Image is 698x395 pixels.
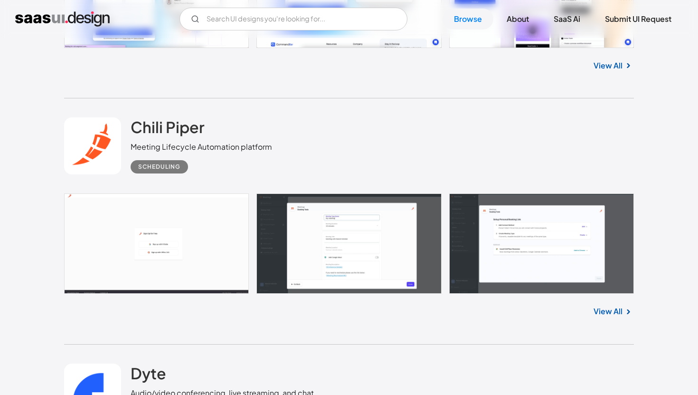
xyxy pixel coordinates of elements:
[542,9,592,29] a: SaaS Ai
[131,364,166,387] a: Dyte
[138,161,180,173] div: Scheduling
[594,306,623,317] a: View All
[131,117,205,136] h2: Chili Piper
[131,117,205,141] a: Chili Piper
[131,141,272,153] div: Meeting Lifecycle Automation platform
[495,9,540,29] a: About
[179,8,407,30] form: Email Form
[15,11,110,27] a: home
[131,364,166,383] h2: Dyte
[594,9,683,29] a: Submit UI Request
[594,60,623,71] a: View All
[443,9,493,29] a: Browse
[179,8,407,30] input: Search UI designs you're looking for...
